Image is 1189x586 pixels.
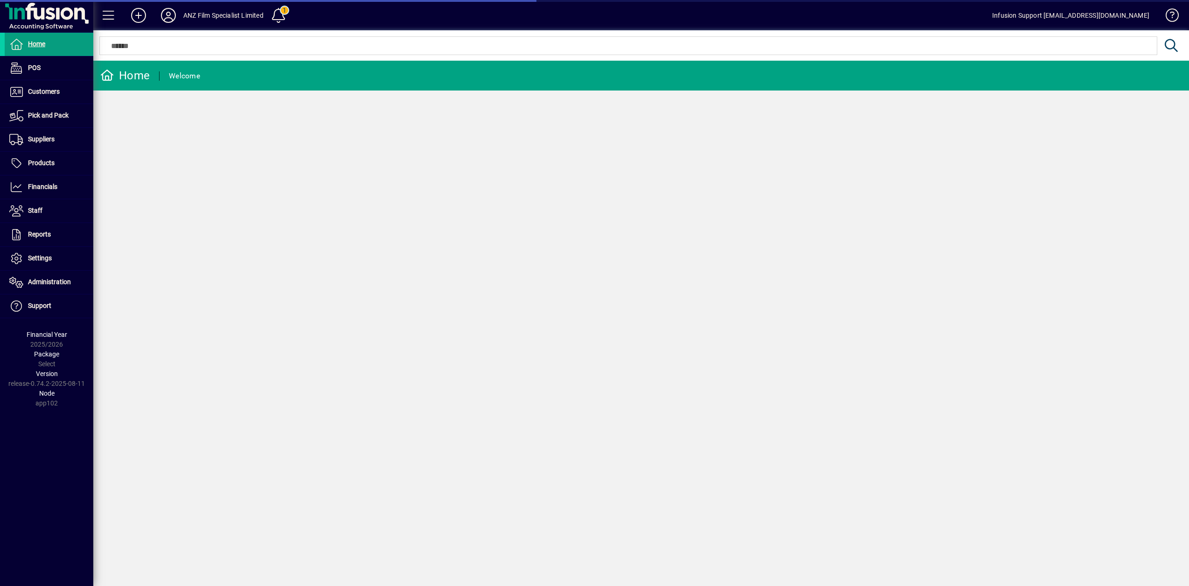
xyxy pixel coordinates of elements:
[28,278,71,286] span: Administration
[5,128,93,151] a: Suppliers
[183,8,264,23] div: ANZ Film Specialist Limited
[36,370,58,377] span: Version
[992,8,1149,23] div: Infusion Support [EMAIL_ADDRESS][DOMAIN_NAME]
[5,175,93,199] a: Financials
[28,40,45,48] span: Home
[28,302,51,309] span: Support
[5,247,93,270] a: Settings
[28,207,42,214] span: Staff
[5,223,93,246] a: Reports
[169,69,200,84] div: Welcome
[39,390,55,397] span: Node
[28,159,55,167] span: Products
[100,68,150,83] div: Home
[34,350,59,358] span: Package
[27,331,67,338] span: Financial Year
[5,294,93,318] a: Support
[28,230,51,238] span: Reports
[5,80,93,104] a: Customers
[28,64,41,71] span: POS
[5,104,93,127] a: Pick and Pack
[5,199,93,223] a: Staff
[124,7,153,24] button: Add
[5,152,93,175] a: Products
[28,112,69,119] span: Pick and Pack
[28,88,60,95] span: Customers
[28,135,55,143] span: Suppliers
[1159,2,1177,32] a: Knowledge Base
[153,7,183,24] button: Profile
[5,271,93,294] a: Administration
[5,56,93,80] a: POS
[28,183,57,190] span: Financials
[28,254,52,262] span: Settings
